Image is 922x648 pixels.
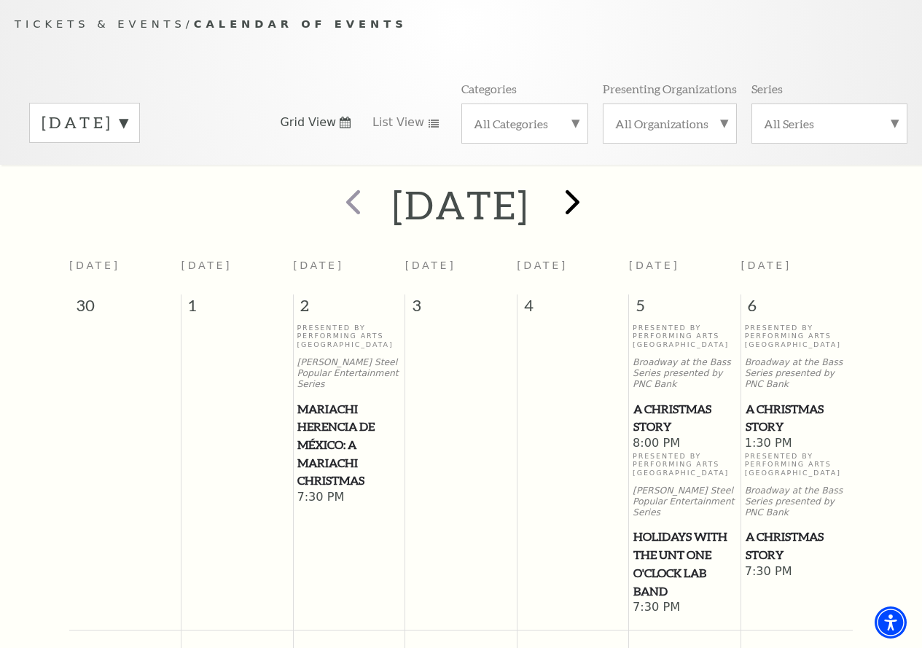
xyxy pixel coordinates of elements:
[745,357,850,389] p: Broadway at the Bass Series presented by PNC Bank
[474,116,577,131] label: All Categories
[633,452,737,477] p: Presented By Performing Arts [GEOGRAPHIC_DATA]
[461,81,517,96] p: Categories
[372,114,424,130] span: List View
[633,357,737,389] p: Broadway at the Bass Series presented by PNC Bank
[633,436,737,452] span: 8:00 PM
[280,114,336,130] span: Grid View
[194,17,407,30] span: Calendar of Events
[181,294,293,324] span: 1
[629,259,680,271] span: [DATE]
[297,400,400,491] span: Mariachi Herencia de México: A Mariachi Christmas
[517,294,629,324] span: 4
[297,324,401,348] p: Presented By Performing Arts [GEOGRAPHIC_DATA]
[181,259,233,271] span: [DATE]
[69,294,181,324] span: 30
[544,179,597,230] button: next
[42,112,128,134] label: [DATE]
[875,606,907,639] div: Accessibility Menu
[15,15,907,34] p: /
[297,357,401,389] p: [PERSON_NAME] Steel Popular Entertainment Series
[751,81,783,96] p: Series
[745,564,850,580] span: 7:30 PM
[633,324,737,348] p: Presented By Performing Arts [GEOGRAPHIC_DATA]
[633,600,737,616] span: 7:30 PM
[633,528,736,600] span: Holidays with the UNT One O'Clock Lab Band
[405,294,517,324] span: 3
[294,294,405,324] span: 2
[603,81,737,96] p: Presenting Organizations
[745,452,850,477] p: Presented By Performing Arts [GEOGRAPHIC_DATA]
[69,259,120,271] span: [DATE]
[746,400,849,436] span: A Christmas Story
[633,485,737,518] p: [PERSON_NAME] Steel Popular Entertainment Series
[745,436,850,452] span: 1:30 PM
[517,259,568,271] span: [DATE]
[741,294,853,324] span: 6
[405,259,456,271] span: [DATE]
[615,116,724,131] label: All Organizations
[633,400,736,436] span: A Christmas Story
[629,294,741,324] span: 5
[764,116,895,131] label: All Series
[741,259,792,271] span: [DATE]
[392,181,530,228] h2: [DATE]
[15,17,186,30] span: Tickets & Events
[325,179,378,230] button: prev
[293,259,344,271] span: [DATE]
[746,528,849,563] span: A Christmas Story
[745,485,850,518] p: Broadway at the Bass Series presented by PNC Bank
[297,490,401,506] span: 7:30 PM
[745,324,850,348] p: Presented By Performing Arts [GEOGRAPHIC_DATA]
